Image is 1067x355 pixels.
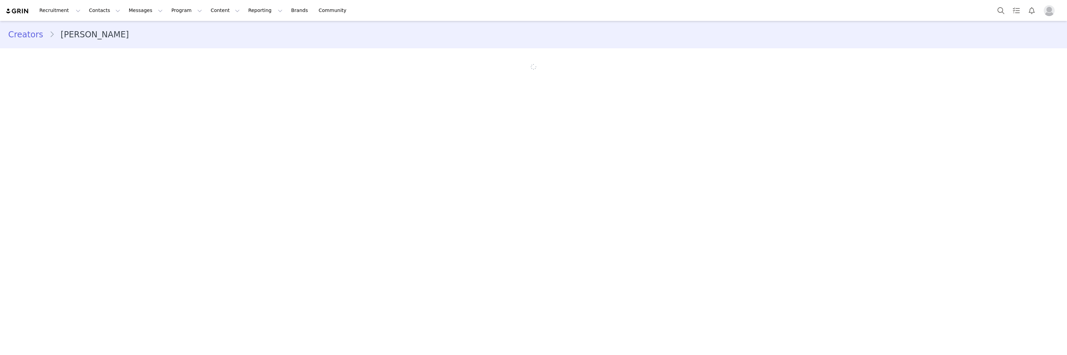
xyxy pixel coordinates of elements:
a: Creators [8,28,49,41]
img: grin logo [5,8,29,14]
button: Notifications [1024,3,1039,18]
button: Reporting [244,3,287,18]
button: Contacts [85,3,124,18]
a: Tasks [1009,3,1024,18]
a: Community [315,3,354,18]
a: Brands [287,3,314,18]
button: Search [993,3,1008,18]
button: Recruitment [35,3,85,18]
button: Content [206,3,244,18]
button: Profile [1040,5,1062,16]
img: placeholder-profile.jpg [1044,5,1055,16]
button: Messages [125,3,167,18]
button: Program [167,3,206,18]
